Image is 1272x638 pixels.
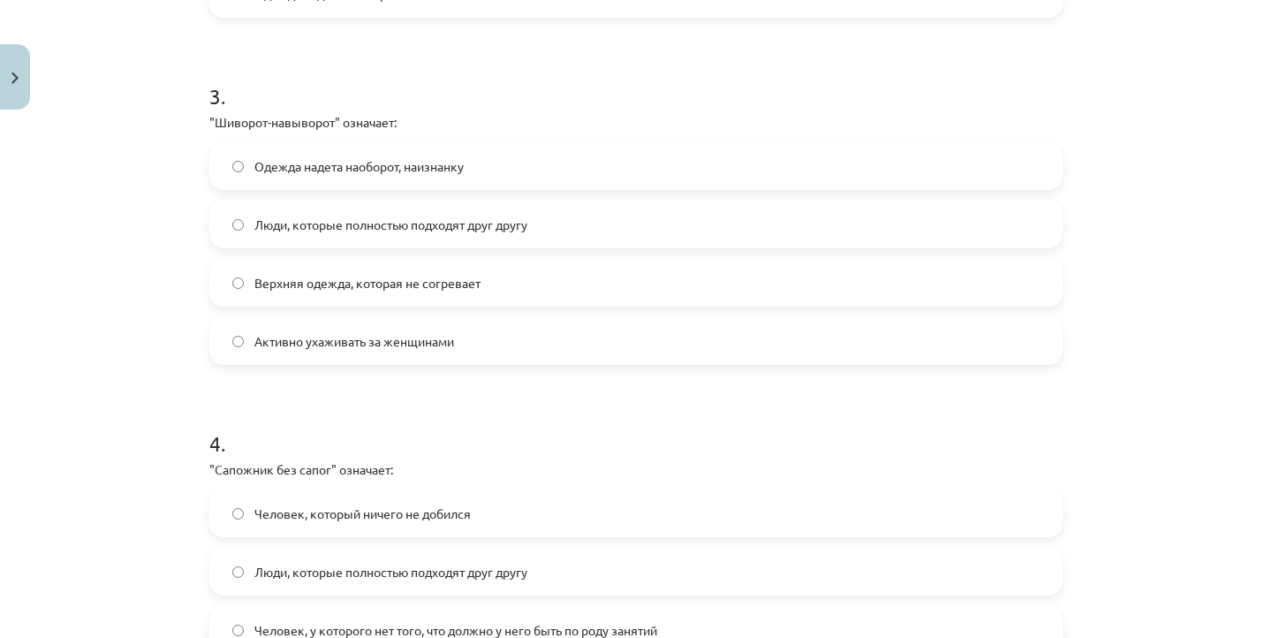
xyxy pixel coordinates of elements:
input: Люди, которые полностью подходят друг другу [232,566,244,578]
h1: 4 . [209,400,1063,455]
span: Люди, которые полностью подходят друг другу [254,216,527,234]
h1: 3 . [209,53,1063,108]
span: Люди, которые полностью подходят друг другу [254,563,527,581]
span: Верхняя одежда, которая не согревает [254,274,481,292]
input: Человек, у которого нет того, что должно у него быть по роду занятий [232,625,244,636]
input: Верхняя одежда, которая не согревает [232,277,244,289]
img: icon-close-lesson-0947bae3869378f0d4975bcd49f059093ad1ed9edebbc8119c70593378902aed.svg [11,72,19,84]
p: "Шиворот-навыворот" означает: [209,113,1063,132]
input: Человек, который ничего не добился [232,508,244,520]
input: Активно ухаживать за женщинами [232,336,244,347]
span: Активно ухаживать за женщинами [254,332,454,351]
input: Одежда надета наоборот, наизнанку [232,161,244,172]
span: Человек, который ничего не добился [254,505,471,523]
span: Одежда надета наоборот, наизнанку [254,157,464,176]
input: Люди, которые полностью подходят друг другу [232,219,244,231]
p: "Сапожник без сапог" означает: [209,460,1063,479]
